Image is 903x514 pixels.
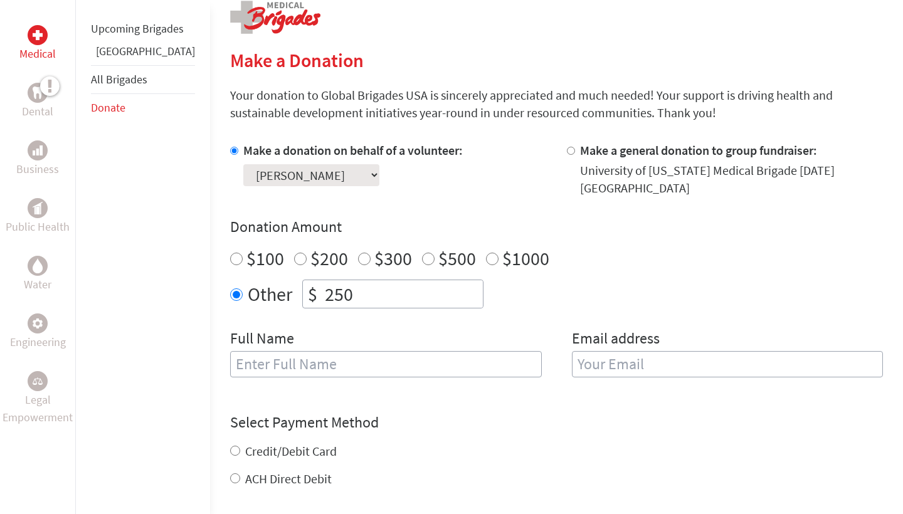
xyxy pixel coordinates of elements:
h4: Select Payment Method [230,412,883,433]
label: $500 [438,246,476,270]
a: [GEOGRAPHIC_DATA] [96,44,195,58]
img: Legal Empowerment [33,377,43,385]
p: Public Health [6,218,70,236]
div: Dental [28,83,48,103]
label: Make a donation on behalf of a volunteer: [243,142,463,158]
a: Legal EmpowermentLegal Empowerment [3,371,73,426]
h2: Make a Donation [230,49,883,71]
a: Upcoming Brigades [91,21,184,36]
a: Donate [91,100,125,115]
li: Upcoming Brigades [91,15,195,43]
input: Enter Amount [322,280,483,308]
h4: Donation Amount [230,217,883,237]
label: $200 [310,246,348,270]
div: Business [28,140,48,160]
a: MedicalMedical [19,25,56,63]
p: Engineering [10,333,66,351]
p: Legal Empowerment [3,391,73,426]
li: Donate [91,94,195,122]
p: Your donation to Global Brigades USA is sincerely appreciated and much needed! Your support is dr... [230,87,883,122]
a: All Brigades [91,72,147,87]
div: Water [28,256,48,276]
label: Other [248,280,292,308]
div: $ [303,280,322,308]
img: Medical [33,30,43,40]
img: Water [33,258,43,273]
p: Business [16,160,59,178]
li: All Brigades [91,65,195,94]
label: $300 [374,246,412,270]
label: $1000 [502,246,549,270]
a: BusinessBusiness [16,140,59,178]
label: ACH Direct Debit [245,471,332,486]
li: Ghana [91,43,195,65]
div: Engineering [28,313,48,333]
div: Medical [28,25,48,45]
p: Medical [19,45,56,63]
label: Credit/Debit Card [245,443,337,459]
a: Public HealthPublic Health [6,198,70,236]
img: Business [33,145,43,155]
a: EngineeringEngineering [10,313,66,351]
img: logo-medical.png [230,1,320,34]
label: Make a general donation to group fundraiser: [580,142,817,158]
input: Enter Full Name [230,351,542,377]
img: Public Health [33,202,43,214]
label: Full Name [230,328,294,351]
input: Your Email [572,351,884,377]
label: Email address [572,328,660,351]
label: $100 [246,246,284,270]
a: DentalDental [22,83,53,120]
div: University of [US_STATE] Medical Brigade [DATE] [GEOGRAPHIC_DATA] [580,162,884,197]
div: Public Health [28,198,48,218]
p: Water [24,276,51,293]
p: Dental [22,103,53,120]
div: Legal Empowerment [28,371,48,391]
img: Engineering [33,318,43,328]
img: Dental [33,87,43,98]
a: WaterWater [24,256,51,293]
